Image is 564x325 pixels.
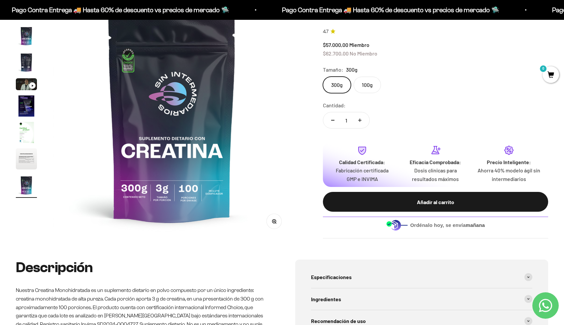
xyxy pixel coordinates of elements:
img: Despacho sin intermediarios [386,220,408,231]
span: $57.000,00 [323,42,348,48]
img: Creatina Monohidrato [16,25,37,47]
p: Fabricación certificada GMP e INVIMA [331,166,393,183]
legend: Tamaño: [323,65,343,74]
button: Aumentar cantidad [350,112,369,128]
p: Dosis clínicas para resultados máximos [404,166,467,183]
div: Añadir al carrito [336,198,535,206]
button: Añadir al carrito [323,192,548,212]
strong: Precio Inteligente: [487,159,531,165]
span: Ingredientes [311,295,341,304]
div: La confirmación de la pureza de los ingredientes. [8,77,137,95]
span: Especificaciones [311,273,352,281]
span: No Miembro [350,50,377,56]
div: Un mensaje de garantía de satisfacción visible. [8,64,137,76]
button: Ir al artículo 4 [16,52,37,75]
button: Ir al artículo 7 [16,122,37,145]
img: Creatina Monohidrato [16,175,37,196]
button: Ir al artículo 9 [16,175,37,198]
img: Creatina Monohidrato [16,95,37,117]
div: Un aval de expertos o estudios clínicos en la página. [8,31,137,49]
button: Enviar [107,98,137,110]
label: Cantidad: [323,101,346,110]
summary: Especificaciones [311,266,532,288]
button: Reducir cantidad [323,112,342,128]
h2: Descripción [16,260,269,275]
p: ¿Qué te daría la seguridad final para añadir este producto a tu carrito? [8,11,137,26]
button: Ir al artículo 8 [16,148,37,171]
strong: Eficacia Comprobada: [410,159,461,165]
span: Enviar [108,98,136,110]
summary: Ingredientes [311,288,532,310]
button: Ir al artículo 3 [16,25,37,49]
span: 300g [346,65,358,74]
img: Creatina Monohidrato [16,148,37,169]
mark: 0 [539,65,547,73]
button: Ir al artículo 5 [16,78,37,92]
strong: Calidad Certificada: [339,159,385,165]
span: Miembro [349,42,369,48]
span: $62.700,00 [323,50,349,56]
img: Creatina Monohidrato [16,52,37,73]
div: Más detalles sobre la fecha exacta de entrega. [8,51,137,62]
span: Ordénalo hoy, se envía [410,221,485,229]
button: Ir al artículo 6 [16,95,37,119]
a: 4.74.7 de 5.0 estrellas [323,28,548,35]
a: 0 [543,72,559,79]
b: mañana [466,222,485,228]
p: Pago Contra Entrega 🚚 Hasta 60% de descuento vs precios de mercado 🛸 [9,5,227,15]
p: Ahorra 40% modelo ágil sin intermediarios [478,166,540,183]
p: Pago Contra Entrega 🚚 Hasta 60% de descuento vs precios de mercado 🛸 [279,5,497,15]
span: 4.7 [323,28,329,35]
img: Creatina Monohidrato [16,122,37,143]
